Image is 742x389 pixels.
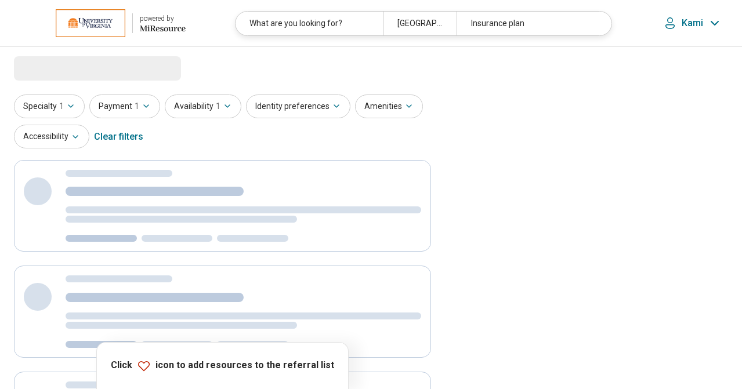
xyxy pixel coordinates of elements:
[140,13,186,24] div: powered by
[682,17,703,29] p: Kami
[14,56,111,79] span: Loading...
[89,94,160,118] button: Payment1
[246,94,350,118] button: Identity preferences
[14,94,85,118] button: Specialty1
[383,12,457,35] div: [GEOGRAPHIC_DATA], [GEOGRAPHIC_DATA]
[216,100,220,112] span: 1
[355,94,423,118] button: Amenities
[165,94,241,118] button: Availability1
[111,359,334,373] p: Click icon to add resources to the referral list
[94,123,143,151] div: Clear filters
[59,100,64,112] span: 1
[19,9,186,37] a: University of Virginiapowered by
[457,12,604,35] div: Insurance plan
[236,12,383,35] div: What are you looking for?
[56,9,125,37] img: University of Virginia
[14,125,89,148] button: Accessibility
[135,100,139,112] span: 1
